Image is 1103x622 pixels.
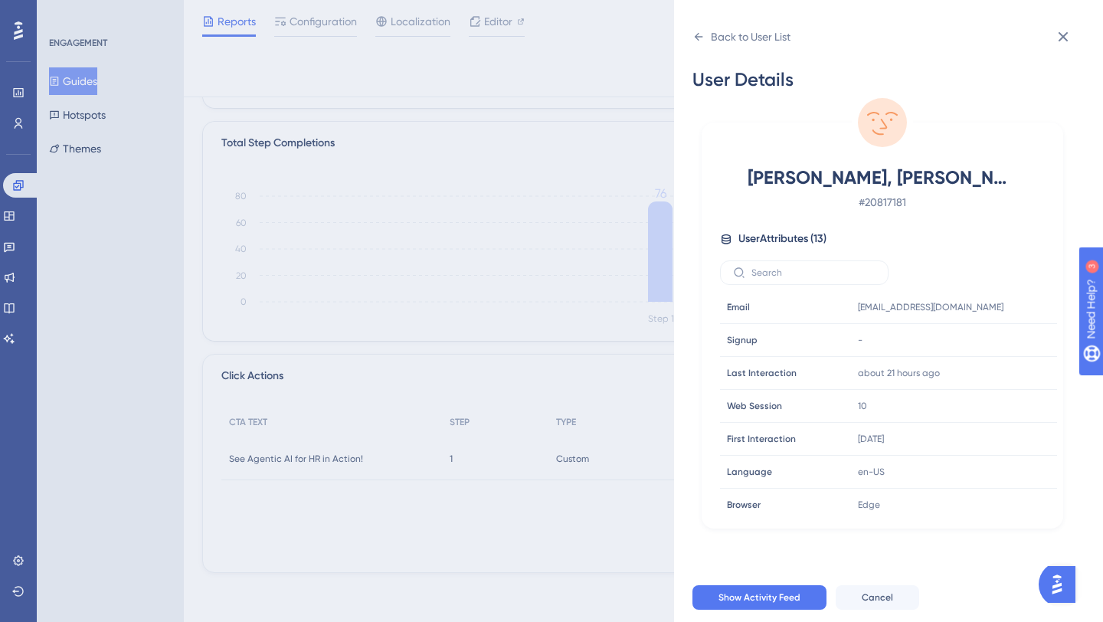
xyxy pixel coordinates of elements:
iframe: UserGuiding AI Assistant Launcher [1039,561,1085,607]
span: Need Help? [36,4,96,22]
span: Email [727,301,750,313]
span: User Attributes ( 13 ) [738,230,826,248]
span: Language [727,466,772,478]
span: - [858,334,862,346]
span: 10 [858,400,867,412]
span: # 20817181 [748,193,1017,211]
div: 3 [106,8,111,20]
span: [PERSON_NAME], [PERSON_NAME] [748,165,1017,190]
time: about 21 hours ago [858,368,940,378]
time: [DATE] [858,434,884,444]
div: Back to User List [711,28,790,46]
span: Cancel [862,591,893,604]
span: [EMAIL_ADDRESS][DOMAIN_NAME] [858,301,1003,313]
span: First Interaction [727,433,796,445]
span: Signup [727,334,758,346]
span: Show Activity Feed [718,591,800,604]
span: Browser [727,499,761,511]
span: Edge [858,499,880,511]
span: Last Interaction [727,367,797,379]
div: User Details [692,67,1072,92]
span: en-US [858,466,885,478]
input: Search [751,267,876,278]
span: Web Session [727,400,782,412]
button: Cancel [836,585,919,610]
button: Show Activity Feed [692,585,826,610]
